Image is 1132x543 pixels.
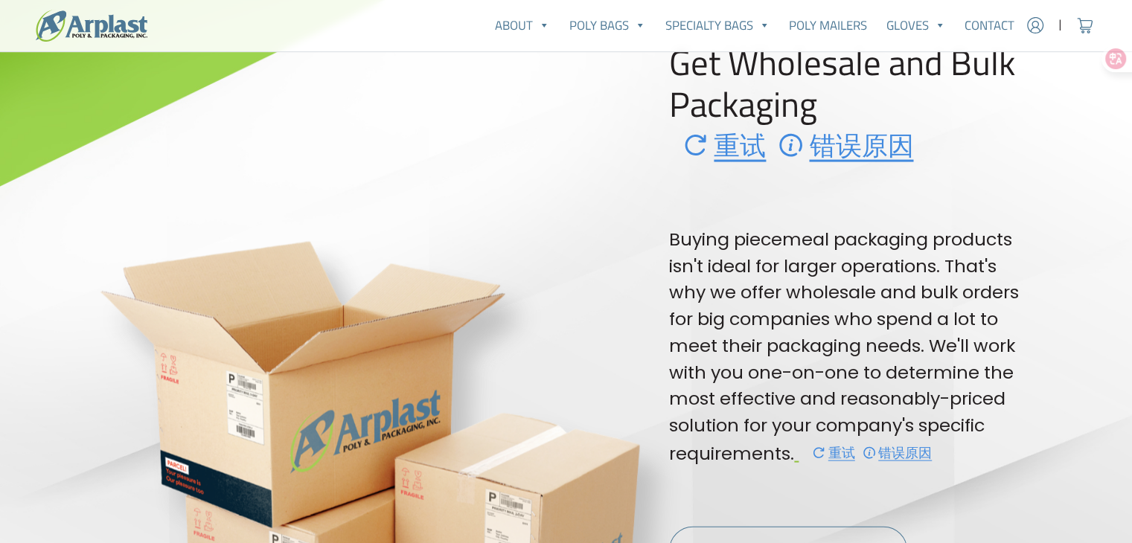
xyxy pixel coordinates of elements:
[863,443,932,463] font: 点击查看错误原因: Request timeout after 15000ms
[669,226,1029,468] p: Buying piecemeal packaging products isn't ideal for larger operations. That's why we offer wholes...
[877,10,956,40] a: Gloves
[955,10,1024,40] a: Contact
[1058,16,1062,34] span: |
[485,10,560,40] a: About
[779,10,877,40] a: Poly Mailers
[560,10,656,40] a: Poly Bags
[812,443,854,463] font: 重试全部错误段落
[36,10,147,42] img: logo
[669,119,927,172] a: 重试 错误原因
[778,129,913,161] font: 点击查看错误原因: Request timeout after 15000ms
[794,441,945,466] a: 重试 错误原因
[656,10,780,40] a: Specialty Bags
[682,129,766,161] font: 重试全部错误段落
[669,42,1029,167] h2: Get Wholesale and Bulk Packaging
